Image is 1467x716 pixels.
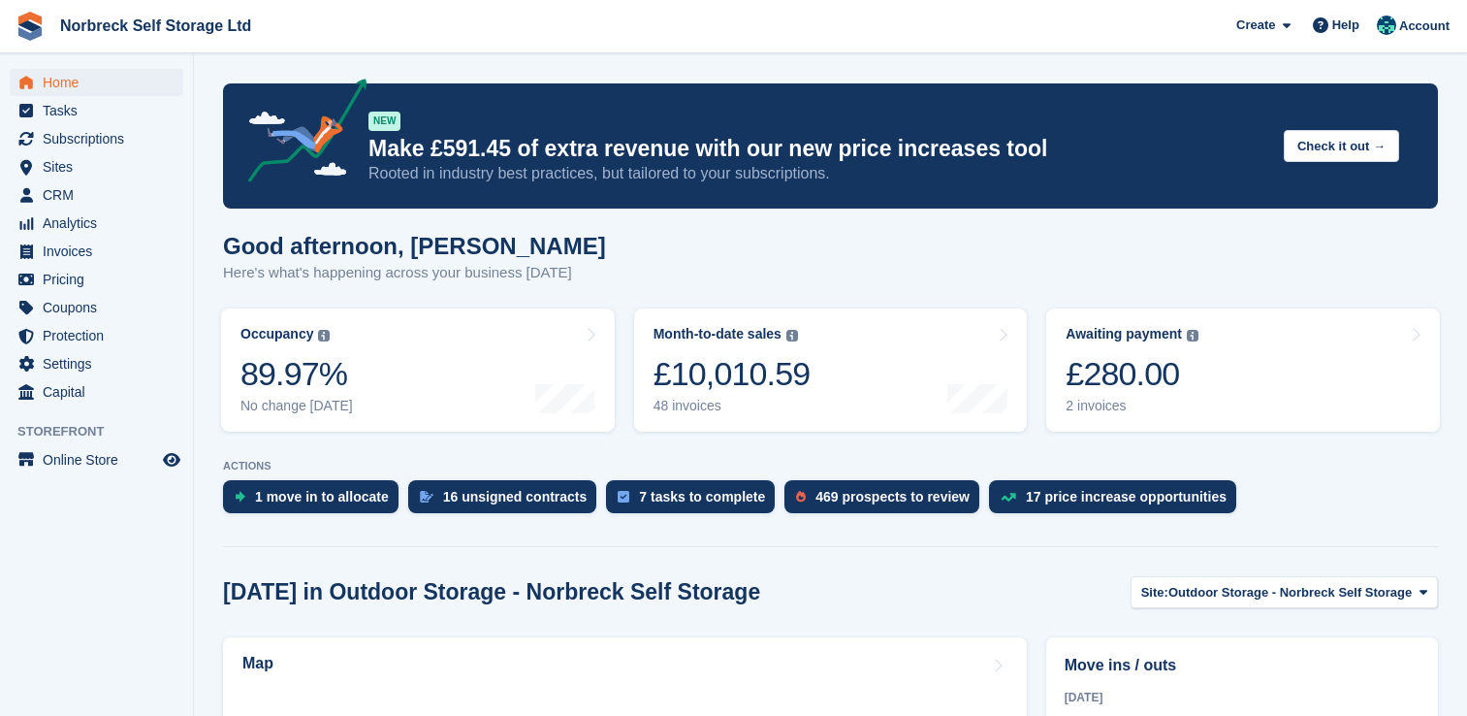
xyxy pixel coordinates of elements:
img: move_ins_to_allocate_icon-fdf77a2bb77ea45bf5b3d319d69a93e2d87916cf1d5bf7949dd705db3b84f3ca.svg [235,491,245,503]
img: stora-icon-8386f47178a22dfd0bd8f6a31ec36ba5ce8667c1dd55bd0f319d3a0aa187defe.svg [16,12,45,41]
span: Create [1236,16,1275,35]
div: 469 prospects to review [815,489,970,504]
a: Awaiting payment £280.00 2 invoices [1046,309,1440,432]
div: NEW [368,112,400,131]
img: price-adjustments-announcement-icon-8257ccfd72463d97f412b2fc003d46551f7dbcb40ab6d574587a9cd5c0d94... [232,79,367,189]
a: 17 price increase opportunities [989,480,1246,523]
span: Protection [43,322,159,349]
a: Month-to-date sales £10,010.59 48 invoices [634,309,1028,432]
a: 7 tasks to complete [606,480,784,523]
p: Here's what's happening across your business [DATE] [223,262,606,284]
div: 1 move in to allocate [255,489,389,504]
span: Invoices [43,238,159,265]
span: Account [1399,16,1450,36]
div: 7 tasks to complete [639,489,765,504]
div: 17 price increase opportunities [1026,489,1227,504]
a: Norbreck Self Storage Ltd [52,10,259,42]
a: menu [10,350,183,377]
h2: [DATE] in Outdoor Storage - Norbreck Self Storage [223,579,760,605]
p: ACTIONS [223,460,1438,472]
a: 16 unsigned contracts [408,480,607,523]
img: task-75834270c22a3079a89374b754ae025e5fb1db73e45f91037f5363f120a921f8.svg [618,491,629,503]
p: Rooted in industry best practices, but tailored to your subscriptions. [368,163,1268,184]
span: CRM [43,181,159,209]
a: 469 prospects to review [784,480,989,523]
span: Settings [43,350,159,377]
span: Storefront [17,422,193,441]
a: menu [10,181,183,209]
span: Site: [1141,583,1168,602]
span: Coupons [43,294,159,321]
div: Month-to-date sales [654,326,781,342]
a: menu [10,238,183,265]
img: Sally King [1377,16,1396,35]
img: contract_signature_icon-13c848040528278c33f63329250d36e43548de30e8caae1d1a13099fd9432cc5.svg [420,491,433,503]
div: £280.00 [1066,354,1198,394]
span: Sites [43,153,159,180]
h2: Move ins / outs [1065,654,1419,677]
a: menu [10,322,183,349]
a: menu [10,446,183,473]
span: Subscriptions [43,125,159,152]
img: price_increase_opportunities-93ffe204e8149a01c8c9dc8f82e8f89637d9d84a8eef4429ea346261dce0b2c0.svg [1001,493,1016,502]
a: menu [10,294,183,321]
a: Occupancy 89.97% No change [DATE] [221,309,615,432]
img: icon-info-grey-7440780725fd019a000dd9b08b2336e03edf1995a4989e88bcd33f0948082b44.svg [318,330,330,342]
img: prospect-51fa495bee0391a8d652442698ab0144808aea92771e9ea1ae160a38d050c398.svg [796,491,806,503]
span: Help [1332,16,1359,35]
div: [DATE] [1065,689,1419,706]
span: Home [43,69,159,96]
a: Preview store [160,448,183,472]
span: Analytics [43,210,159,237]
a: menu [10,125,183,152]
div: 16 unsigned contracts [443,489,588,504]
a: menu [10,378,183,406]
div: Occupancy [240,326,313,342]
span: Online Store [43,446,159,473]
button: Check it out → [1284,130,1399,162]
a: menu [10,97,183,124]
h1: Good afternoon, [PERSON_NAME] [223,233,606,259]
img: icon-info-grey-7440780725fd019a000dd9b08b2336e03edf1995a4989e88bcd33f0948082b44.svg [786,330,798,342]
a: menu [10,153,183,180]
a: 1 move in to allocate [223,480,408,523]
span: Capital [43,378,159,406]
a: menu [10,69,183,96]
div: 89.97% [240,354,353,394]
div: No change [DATE] [240,398,353,414]
h2: Map [242,655,273,672]
div: 48 invoices [654,398,811,414]
div: £10,010.59 [654,354,811,394]
span: Outdoor Storage - Norbreck Self Storage [1168,583,1412,602]
button: Site: Outdoor Storage - Norbreck Self Storage [1131,576,1438,608]
a: menu [10,266,183,293]
img: icon-info-grey-7440780725fd019a000dd9b08b2336e03edf1995a4989e88bcd33f0948082b44.svg [1187,330,1198,342]
div: 2 invoices [1066,398,1198,414]
div: Awaiting payment [1066,326,1182,342]
a: menu [10,210,183,237]
p: Make £591.45 of extra revenue with our new price increases tool [368,135,1268,163]
span: Tasks [43,97,159,124]
span: Pricing [43,266,159,293]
